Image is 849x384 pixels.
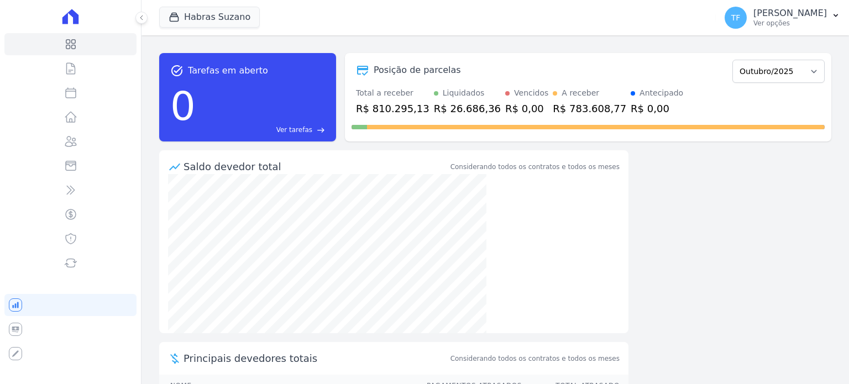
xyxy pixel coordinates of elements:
[200,125,325,135] a: Ver tarefas east
[731,14,741,22] span: TF
[434,101,501,116] div: R$ 26.686,36
[753,19,827,28] p: Ver opções
[640,87,683,99] div: Antecipado
[317,126,325,134] span: east
[184,351,448,366] span: Principais devedores totais
[443,87,485,99] div: Liquidados
[505,101,548,116] div: R$ 0,00
[374,64,461,77] div: Posição de parcelas
[356,87,429,99] div: Total a receber
[276,125,312,135] span: Ver tarefas
[188,64,268,77] span: Tarefas em aberto
[716,2,849,33] button: TF [PERSON_NAME] Ver opções
[553,101,626,116] div: R$ 783.608,77
[356,101,429,116] div: R$ 810.295,13
[631,101,683,116] div: R$ 0,00
[450,162,620,172] div: Considerando todos os contratos e todos os meses
[450,354,620,364] span: Considerando todos os contratos e todos os meses
[159,7,260,28] button: Habras Suzano
[170,64,184,77] span: task_alt
[184,159,448,174] div: Saldo devedor total
[753,8,827,19] p: [PERSON_NAME]
[562,87,599,99] div: A receber
[170,77,196,135] div: 0
[514,87,548,99] div: Vencidos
